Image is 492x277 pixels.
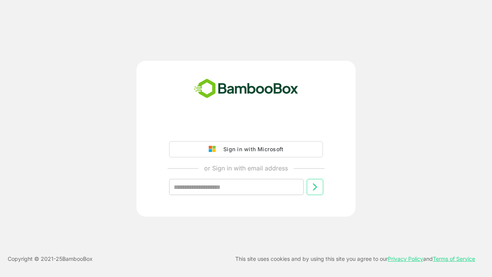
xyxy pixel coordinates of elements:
img: bamboobox [190,76,303,102]
p: or Sign in with email address [204,164,288,173]
p: Copyright © 2021- 25 BambooBox [8,254,93,264]
div: Sign in with Microsoft [219,144,283,154]
img: google [209,146,219,153]
a: Privacy Policy [388,255,423,262]
p: This site uses cookies and by using this site you agree to our and [235,254,475,264]
a: Terms of Service [433,255,475,262]
button: Sign in with Microsoft [169,141,323,157]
